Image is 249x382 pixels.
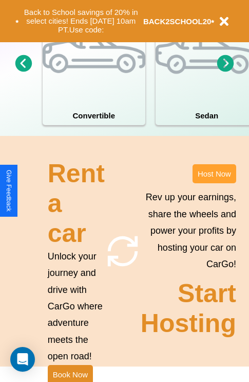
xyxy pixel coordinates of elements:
p: Unlock your journey and drive with CarGo where adventure meets the open road! [48,248,105,365]
h2: Rent a car [48,159,105,248]
div: Open Intercom Messenger [10,347,35,372]
b: BACK2SCHOOL20 [143,17,212,26]
h2: Start Hosting [141,279,236,338]
button: Host Now [193,164,236,183]
div: Give Feedback [5,170,12,212]
button: Back to School savings of 20% in select cities! Ends [DATE] 10am PT.Use code: [19,5,143,37]
h4: Convertible [43,106,145,125]
p: Rev up your earnings, share the wheels and power your profits by hosting your car on CarGo! [141,189,236,272]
